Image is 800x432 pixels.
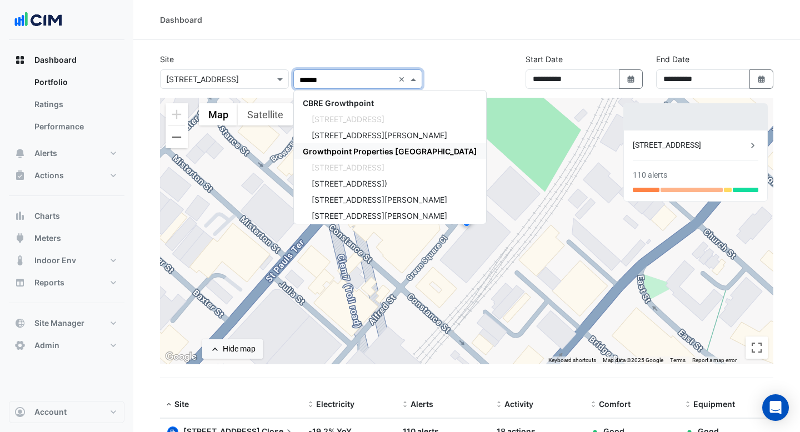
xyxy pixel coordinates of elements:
div: Open Intercom Messenger [762,394,789,421]
button: Site Manager [9,312,124,334]
span: Indoor Env [34,255,76,266]
span: [STREET_ADDRESS]) [312,179,387,188]
app-icon: Meters [14,233,26,244]
button: Meters [9,227,124,249]
span: Map data ©2025 Google [603,357,663,363]
button: Alerts [9,142,124,164]
span: Growthpoint Properties [GEOGRAPHIC_DATA] [303,147,477,156]
button: Dashboard [9,49,124,71]
button: Charts [9,205,124,227]
div: Options List [294,91,486,224]
fa-icon: Select Date [757,74,767,84]
button: Show satellite imagery [238,103,293,125]
span: Account [34,406,67,418]
span: Site Manager [34,318,84,329]
img: Google [163,350,199,364]
a: Terms (opens in new tab) [670,357,686,363]
button: Toggle fullscreen view [746,336,768,359]
a: Open this area in Google Maps (opens a new window) [163,350,199,364]
app-icon: Alerts [14,148,26,159]
app-icon: Dashboard [14,54,26,66]
a: Portfolio [26,71,124,93]
img: Company Logo [13,9,63,31]
button: Zoom in [166,103,188,125]
button: Reports [9,272,124,294]
button: Hide map [202,339,263,359]
app-icon: Actions [14,170,26,181]
span: Reports [34,277,64,288]
label: Site [160,53,174,65]
span: Dashboard [34,54,77,66]
span: Charts [34,210,60,222]
button: Show street map [199,103,238,125]
a: Ratings [26,93,124,115]
app-icon: Indoor Env [14,255,26,266]
span: Alerts [34,148,57,159]
button: Actions [9,164,124,187]
div: Hide map [223,343,256,355]
span: Actions [34,170,64,181]
label: End Date [656,53,689,65]
button: Account [9,401,124,423]
span: [STREET_ADDRESS] [312,163,384,172]
a: Report a map error [692,357,737,363]
span: Comfort [599,399,631,409]
button: Indoor Env [9,249,124,272]
app-icon: Site Manager [14,318,26,329]
span: Activity [504,399,533,409]
label: Start Date [526,53,563,65]
button: Zoom out [166,126,188,148]
span: [STREET_ADDRESS] [312,114,384,124]
span: [STREET_ADDRESS][PERSON_NAME] [312,130,447,140]
span: Admin [34,340,59,351]
div: Dashboard [160,14,202,26]
span: [STREET_ADDRESS][PERSON_NAME] [312,211,447,220]
div: 110 alerts [633,169,667,181]
span: CBRE Growthpoint [303,98,374,108]
span: Clear [398,73,408,85]
button: Admin [9,334,124,356]
span: [STREET_ADDRESS][PERSON_NAME] [312,195,447,204]
div: Dashboard [9,71,124,142]
app-icon: Reports [14,277,26,288]
a: Performance [26,115,124,138]
button: Keyboard shortcuts [548,356,596,364]
app-icon: Admin [14,340,26,351]
span: Alerts [411,399,433,409]
fa-icon: Select Date [626,74,636,84]
app-icon: Charts [14,210,26,222]
div: [STREET_ADDRESS] [633,139,747,151]
span: Equipment [693,399,735,409]
span: Meters [34,233,61,244]
span: Site [174,399,189,409]
span: Electricity [316,399,354,409]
